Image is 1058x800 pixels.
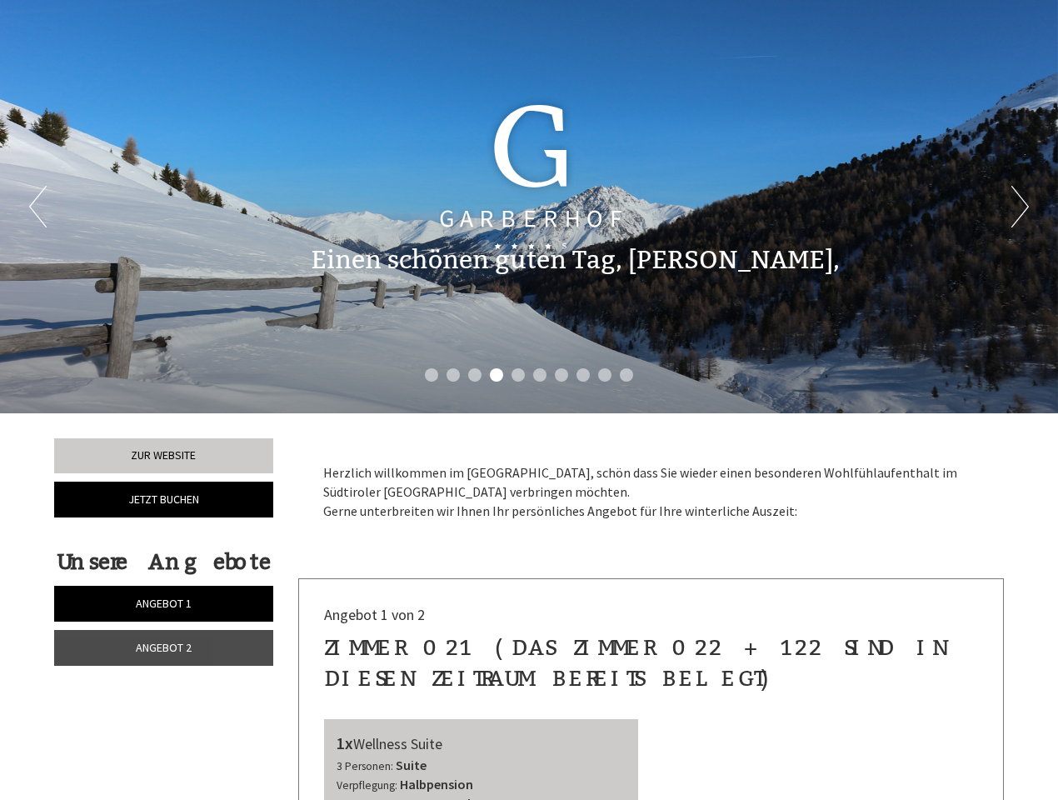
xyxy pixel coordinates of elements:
[136,640,192,655] span: Angebot 2
[396,757,427,773] b: Suite
[323,463,980,521] p: Herzlich willkommen im [GEOGRAPHIC_DATA], schön dass Sie wieder einen besonderen Wohlfühlaufentha...
[54,547,273,577] div: Unsere Angebote
[324,632,979,694] div: Zimmer 021 (das Zimmer 022 + 122 sind in diesen Zeitraum bereits belegt)
[337,732,626,756] div: Wellness Suite
[136,596,192,611] span: Angebot 1
[400,776,473,792] b: Halbpension
[54,438,273,473] a: Zur Website
[311,247,840,274] h1: Einen schönen guten Tag, [PERSON_NAME],
[337,759,393,773] small: 3 Personen:
[337,778,397,792] small: Verpflegung:
[54,482,273,517] a: Jetzt buchen
[337,732,353,753] b: 1x
[324,605,425,624] span: Angebot 1 von 2
[29,186,47,227] button: Previous
[1011,186,1029,227] button: Next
